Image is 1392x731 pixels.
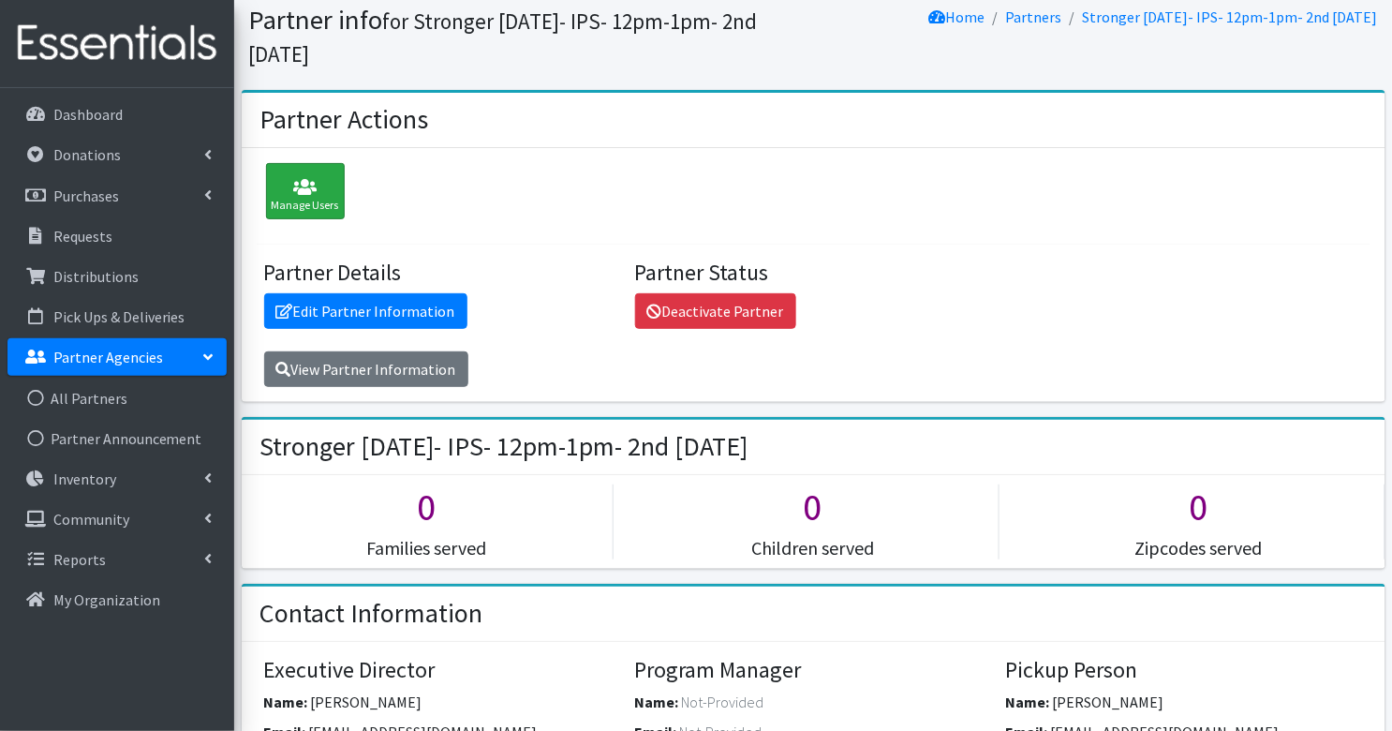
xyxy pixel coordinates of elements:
img: HumanEssentials [7,12,227,75]
a: Pick Ups & Deliveries [7,298,227,336]
a: View Partner Information [264,351,468,387]
h1: Partner info [249,4,807,68]
h4: Pickup Person [1006,657,1363,684]
span: Not-Provided [682,693,764,711]
h1: 0 [242,485,613,530]
p: Reports [53,550,106,569]
h2: Partner Actions [260,104,429,136]
label: Name: [1006,691,1050,713]
p: Community [53,510,129,529]
p: Dashboard [53,105,123,124]
a: Community [7,500,227,538]
a: Stronger [DATE]- IPS- 12pm-1pm- 2nd [DATE] [1083,7,1378,26]
a: Dashboard [7,96,227,133]
h2: Stronger [DATE]- IPS- 12pm-1pm- 2nd [DATE] [260,431,748,463]
h2: Contact Information [260,598,483,630]
span: [PERSON_NAME] [1053,693,1164,711]
span: [PERSON_NAME] [311,693,422,711]
div: Manage Users [266,163,345,219]
a: My Organization [7,581,227,619]
a: Distributions [7,258,227,295]
a: All Partners [7,380,227,417]
h1: 0 [628,485,999,530]
label: Name: [635,691,679,713]
a: Deactivate Partner [635,293,796,329]
a: Partner Announcement [7,420,227,457]
a: Requests [7,217,227,255]
small: for Stronger [DATE]- IPS- 12pm-1pm- 2nd [DATE] [249,7,758,67]
p: Donations [53,145,121,164]
a: Purchases [7,177,227,215]
h5: Families served [242,537,613,559]
h4: Program Manager [635,657,992,684]
p: Purchases [53,186,119,205]
h5: Children served [628,537,999,559]
p: Inventory [53,470,116,488]
a: Manage Users [257,185,345,203]
h4: Partner Status [635,260,992,287]
p: Partner Agencies [53,348,163,366]
a: Reports [7,541,227,578]
a: Edit Partner Information [264,293,467,329]
a: Partners [1006,7,1062,26]
h4: Executive Director [264,657,621,684]
h5: Zipcodes served [1014,537,1385,559]
h4: Partner Details [264,260,621,287]
a: Home [929,7,985,26]
p: Distributions [53,267,139,286]
h1: 0 [1014,485,1385,530]
label: Name: [264,691,308,713]
a: Inventory [7,460,227,498]
p: Pick Ups & Deliveries [53,307,185,326]
a: Partner Agencies [7,338,227,376]
a: Donations [7,136,227,173]
p: My Organization [53,590,160,609]
p: Requests [53,227,112,246]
